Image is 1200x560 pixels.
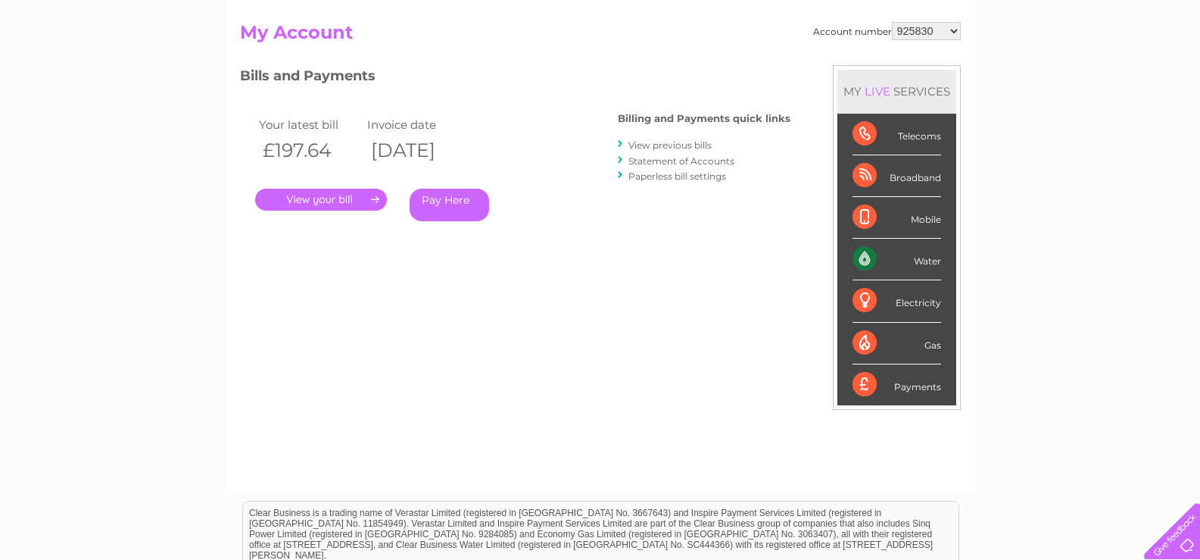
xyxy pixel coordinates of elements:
div: Water [852,239,941,280]
div: Clear Business is a trading name of Verastar Limited (registered in [GEOGRAPHIC_DATA] No. 3667643... [243,8,958,74]
a: View previous bills [628,139,712,151]
div: Electricity [852,280,941,322]
th: [DATE] [363,135,472,166]
a: Log out [1150,64,1186,76]
div: LIVE [862,84,893,99]
a: Water [934,64,962,76]
a: Contact [1099,64,1136,76]
th: £197.64 [255,135,364,166]
div: Payments [852,364,941,405]
a: Telecoms [1014,64,1059,76]
a: Pay Here [410,189,489,221]
img: logo.png [42,39,119,86]
td: Your latest bill [255,114,364,135]
h2: My Account [240,22,961,51]
a: Statement of Accounts [628,155,734,167]
a: Blog [1068,64,1090,76]
div: MY SERVICES [837,70,956,113]
div: Telecoms [852,114,941,155]
a: Paperless bill settings [628,171,726,182]
h3: Bills and Payments [240,65,790,92]
div: Account number [813,22,961,40]
a: 0333 014 3131 [915,8,1019,27]
h4: Billing and Payments quick links [618,113,790,124]
a: . [255,189,387,211]
td: Invoice date [363,114,472,135]
div: Mobile [852,197,941,239]
a: Energy [971,64,1005,76]
div: Gas [852,323,941,364]
div: Broadband [852,155,941,197]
